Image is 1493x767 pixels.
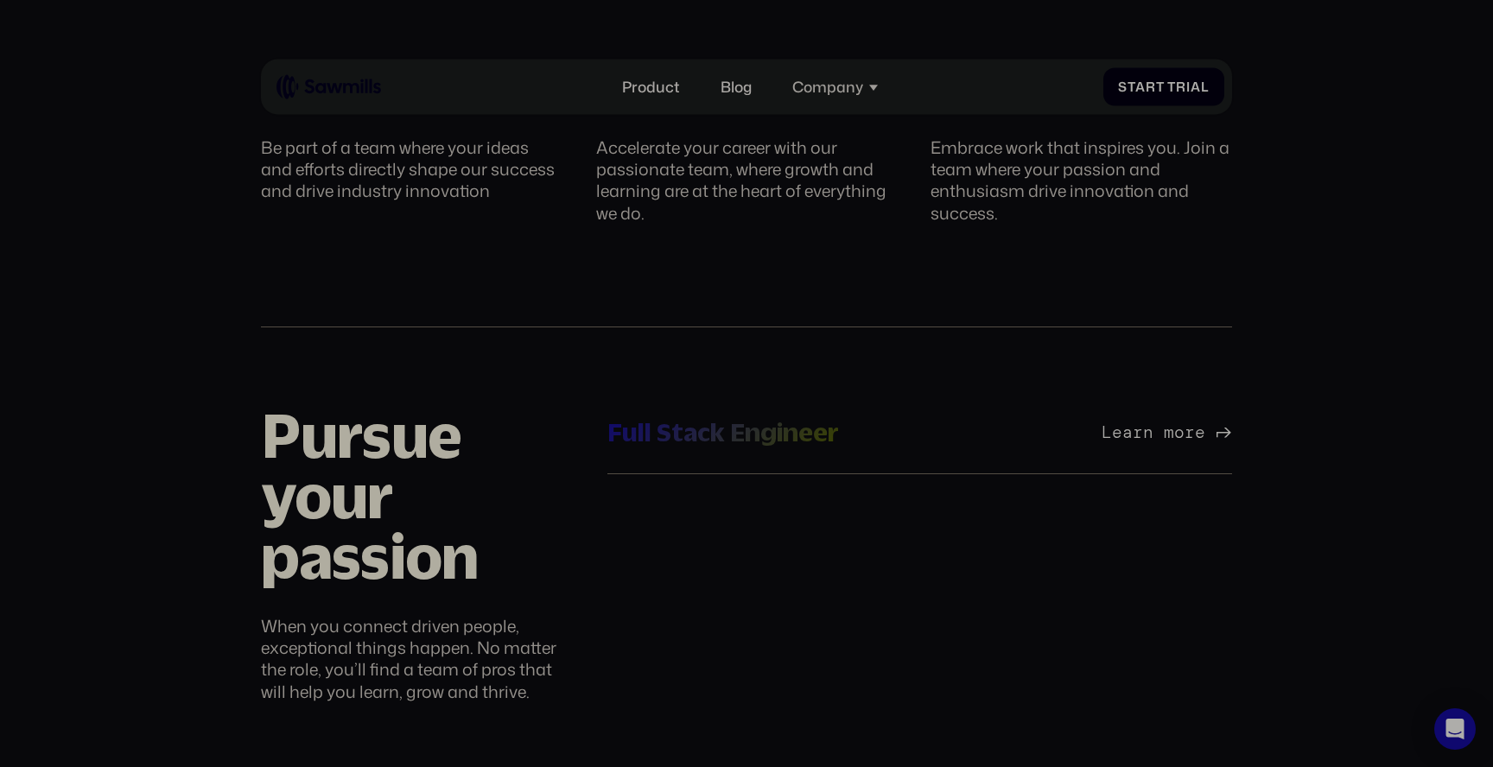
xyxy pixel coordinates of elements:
[607,390,1232,474] a: Full Stack EngineerLearn more
[1103,68,1224,106] a: Start Trial
[607,415,839,449] div: Full Stack Engineer
[1434,708,1476,750] div: Open Intercom Messenger
[611,67,690,107] a: Product
[709,67,763,107] a: Blog
[596,136,897,224] div: Accelerate your career with our passionate team, where growth and learning are at the heart of ev...
[261,136,562,202] div: Be part of a team where your ideas and efforts directly shape our success and drive industry inno...
[261,64,517,109] div: Make an impact
[261,615,574,702] div: When you connect driven people, exceptional things happen. No matter the role, you’ll find a team...
[261,405,574,586] h2: Pursue your passion
[931,136,1231,224] div: Embrace work that inspires you. Join a team where your passion and enthusiasm drive innovation an...
[792,78,863,96] div: Company
[1102,422,1205,442] div: Learn more
[1118,79,1209,95] div: Start Trial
